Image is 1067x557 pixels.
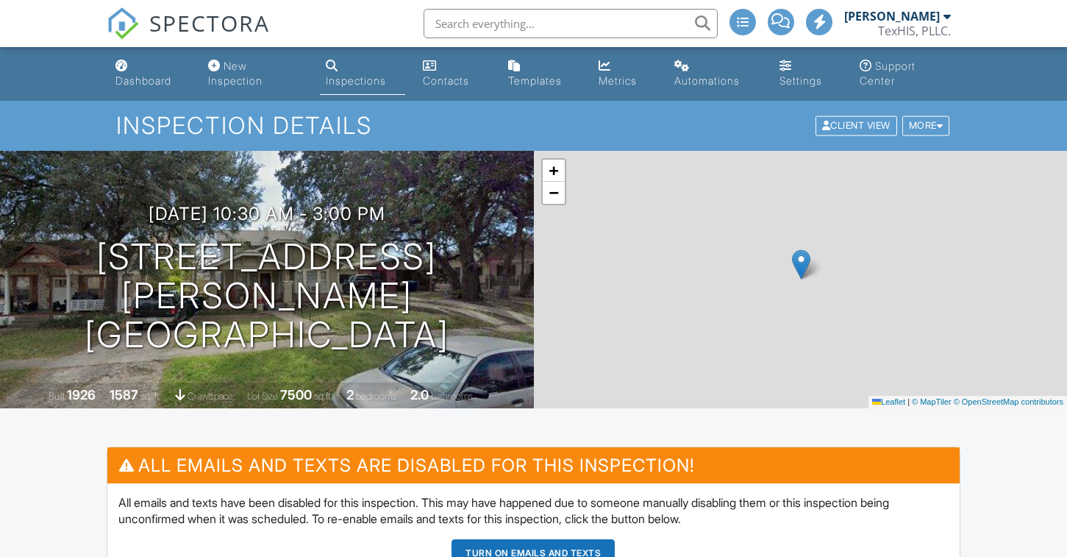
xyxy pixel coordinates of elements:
span: + [549,161,558,180]
a: Metrics [593,53,657,95]
div: 7500 [280,387,312,402]
div: Templates [508,74,562,87]
a: New Inspection [202,53,308,95]
a: SPECTORA [107,20,270,51]
a: Contacts [417,53,490,95]
span: bathrooms [431,391,473,402]
span: sq. ft. [140,391,161,402]
div: More [902,116,950,136]
a: Inspections [320,53,405,95]
a: © MapTiler [912,397,952,406]
h1: [STREET_ADDRESS][PERSON_NAME] [GEOGRAPHIC_DATA] [24,238,510,354]
span: sq.ft. [314,391,332,402]
span: crawlspace [188,391,233,402]
span: Built [49,391,65,402]
a: Support Center [854,53,957,95]
div: TexHIS, PLLC. [878,24,951,38]
a: Zoom in [543,160,565,182]
div: Automations [674,74,740,87]
div: Contacts [423,74,469,87]
h1: Inspection Details [116,113,951,138]
div: Client View [816,116,897,136]
div: [PERSON_NAME] [844,9,940,24]
h3: [DATE] 10:30 am - 3:00 pm [149,204,385,224]
div: Settings [779,74,822,87]
a: Leaflet [872,397,905,406]
div: Inspections [326,74,386,87]
div: 2 [346,387,354,402]
span: bedrooms [356,391,396,402]
a: © OpenStreetMap contributors [954,397,1063,406]
div: Dashboard [115,74,171,87]
a: Automations (Advanced) [668,53,762,95]
a: Client View [814,119,901,130]
input: Search everything... [424,9,718,38]
img: Marker [792,249,810,280]
p: All emails and texts have been disabled for this inspection. This may have happened due to someon... [118,494,949,528]
a: Templates [502,53,581,95]
div: Metrics [599,74,637,87]
div: 1587 [110,387,138,402]
div: 1926 [67,387,96,402]
a: Dashboard [110,53,190,95]
span: | [907,397,910,406]
img: The Best Home Inspection Software - Spectora [107,7,139,40]
a: Zoom out [543,182,565,204]
h3: All emails and texts are disabled for this inspection! [107,447,960,483]
div: 2.0 [410,387,429,402]
span: Lot Size [247,391,278,402]
span: SPECTORA [149,7,270,38]
div: New Inspection [208,60,263,87]
span: − [549,183,558,202]
div: Support Center [860,60,916,87]
a: Settings [774,53,842,95]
